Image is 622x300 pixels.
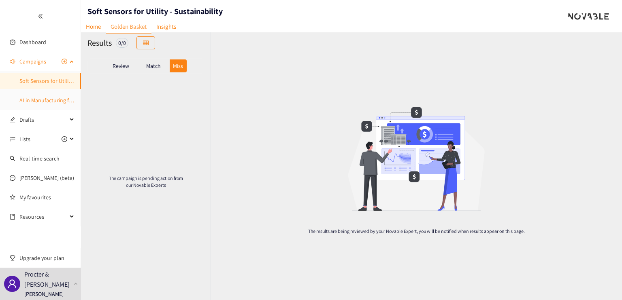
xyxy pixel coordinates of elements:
a: Soft Sensors for Utility - Sustainability [19,77,109,85]
p: The campaign is pending action from our Novable Experts [107,175,185,188]
span: Resources [19,209,67,225]
span: table [143,40,149,46]
button: table [136,36,155,49]
span: Upgrade your plan [19,250,75,266]
span: book [10,214,15,220]
a: AI in Manufacturing for Utilities [19,97,94,104]
div: 0 / 0 [116,38,128,48]
p: Match [146,63,161,69]
span: unordered-list [10,136,15,142]
p: [PERSON_NAME] [24,289,64,298]
h2: Results [87,37,112,49]
span: edit [10,117,15,123]
p: The results are being reviewed by your Novable Expert, you will be notified when results appear o... [298,228,535,235]
span: user [7,279,17,289]
a: My favourites [19,189,75,205]
iframe: Chat Widget [490,213,622,300]
p: Review [113,63,129,69]
p: Miss [173,63,183,69]
a: Insights [151,20,181,33]
a: Golden Basket [106,20,151,34]
a: [PERSON_NAME] (beta) [19,174,74,182]
a: Dashboard [19,38,46,46]
a: Real-time search [19,155,60,162]
h1: Soft Sensors for Utility - Sustainability [87,6,223,17]
span: trophy [10,255,15,261]
span: double-left [38,13,43,19]
span: sound [10,59,15,64]
span: plus-circle [62,59,67,64]
span: Lists [19,131,30,147]
span: Campaigns [19,53,46,70]
a: Home [81,20,106,33]
p: Procter & [PERSON_NAME] [24,269,70,289]
span: Drafts [19,112,67,128]
span: plus-circle [62,136,67,142]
